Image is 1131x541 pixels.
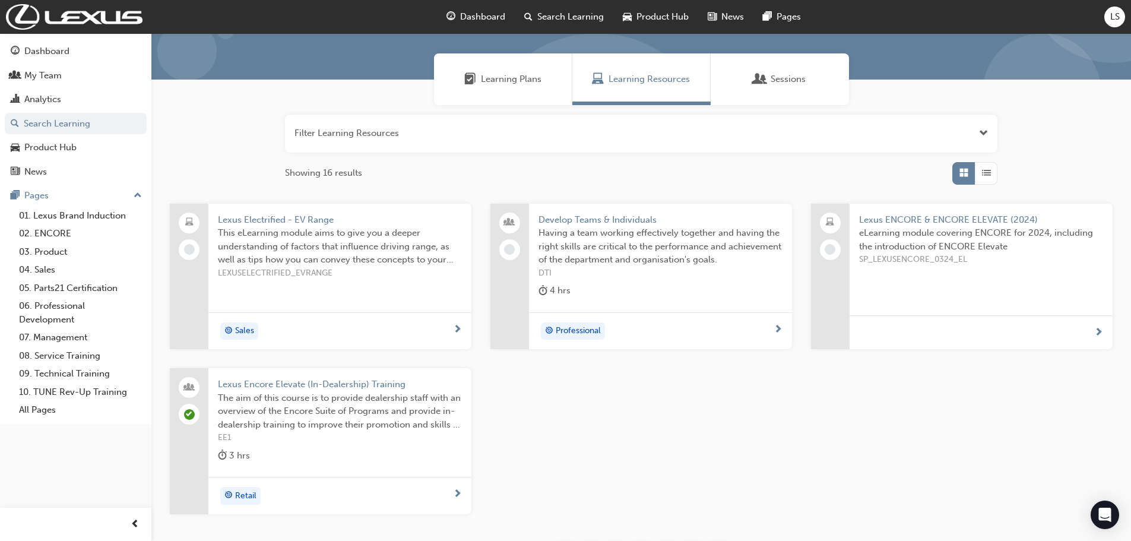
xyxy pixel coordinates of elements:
[11,191,20,201] span: pages-icon
[774,325,782,336] span: next-icon
[771,72,806,86] span: Sessions
[224,488,233,504] span: target-icon
[1094,328,1103,338] span: next-icon
[777,10,801,24] span: Pages
[218,213,462,227] span: Lexus Electrified - EV Range
[5,88,147,110] a: Analytics
[446,10,455,24] span: guage-icon
[185,380,194,396] span: people-icon
[538,213,782,227] span: Develop Teams & Individuals
[218,226,462,267] span: This eLearning module aims to give you a deeper understanding of factors that influence driving r...
[708,10,717,24] span: news-icon
[825,244,835,255] span: learningRecordVerb_NONE-icon
[721,10,744,24] span: News
[613,5,698,29] a: car-iconProduct Hub
[556,324,601,338] span: Professional
[453,489,462,500] span: next-icon
[592,72,604,86] span: Learning Resources
[504,244,515,255] span: learningRecordVerb_NONE-icon
[14,279,147,298] a: 05. Parts21 Certification
[24,165,47,179] div: News
[218,378,462,391] span: Lexus Encore Elevate (In-Dealership) Training
[609,72,690,86] span: Learning Resources
[460,10,505,24] span: Dashboard
[1091,501,1119,529] div: Open Intercom Messenger
[754,72,766,86] span: Sessions
[5,40,147,62] a: Dashboard
[505,215,514,230] span: people-icon
[5,185,147,207] button: Pages
[538,283,571,298] div: 4 hrs
[1110,10,1120,24] span: LS
[636,10,689,24] span: Product Hub
[170,204,471,350] a: Lexus Electrified - EV RangeThis eLearning module aims to give you a deeper understanding of fact...
[572,53,711,105] a: Learning ResourcesLearning Resources
[131,517,140,532] span: prev-icon
[14,243,147,261] a: 03. Product
[434,53,572,105] a: Learning PlansLearning Plans
[763,10,772,24] span: pages-icon
[5,161,147,183] a: News
[224,324,233,339] span: target-icon
[6,4,142,30] img: Trak
[235,489,256,503] span: Retail
[14,365,147,383] a: 09. Technical Training
[5,38,147,185] button: DashboardMy TeamAnalyticsSearch LearningProduct HubNews
[538,283,547,298] span: duration-icon
[14,401,147,419] a: All Pages
[24,141,77,154] div: Product Hub
[453,325,462,336] span: next-icon
[481,72,541,86] span: Learning Plans
[235,324,254,338] span: Sales
[285,166,362,180] span: Showing 16 results
[218,448,250,463] div: 3 hrs
[859,213,1103,227] span: Lexus ENCORE & ENCORE ELEVATE (2024)
[134,188,142,204] span: up-icon
[218,267,462,280] span: LEXUSELECTRIFIED_EVRANGE
[11,167,20,178] span: news-icon
[24,93,61,106] div: Analytics
[218,448,227,463] span: duration-icon
[185,215,194,230] span: laptop-icon
[14,328,147,347] a: 07. Management
[490,204,792,350] a: Develop Teams & IndividualsHaving a team working effectively together and having the right skills...
[979,126,988,140] button: Open the filter
[11,46,20,57] span: guage-icon
[11,143,20,153] span: car-icon
[14,297,147,328] a: 06. Professional Development
[524,10,533,24] span: search-icon
[537,10,604,24] span: Search Learning
[982,166,991,180] span: List
[859,253,1103,267] span: SP_LEXUSENCORE_0324_EL
[218,431,462,445] span: EE1
[698,5,753,29] a: news-iconNews
[464,72,476,86] span: Learning Plans
[14,207,147,225] a: 01. Lexus Brand Induction
[623,10,632,24] span: car-icon
[14,224,147,243] a: 02. ENCORE
[811,204,1113,350] a: Lexus ENCORE & ENCORE ELEVATE (2024)eLearning module covering ENCORE for 2024, including the intr...
[11,119,19,129] span: search-icon
[538,267,782,280] span: DTI
[14,383,147,401] a: 10. TUNE Rev-Up Training
[170,368,471,514] a: Lexus Encore Elevate (In-Dealership) TrainingThe aim of this course is to provide dealership staf...
[24,189,49,203] div: Pages
[437,5,515,29] a: guage-iconDashboard
[753,5,810,29] a: pages-iconPages
[711,53,849,105] a: SessionsSessions
[11,71,20,81] span: people-icon
[859,226,1103,253] span: eLearning module covering ENCORE for 2024, including the introduction of ENCORE Elevate
[959,166,968,180] span: Grid
[545,324,553,339] span: target-icon
[5,137,147,159] a: Product Hub
[5,113,147,135] a: Search Learning
[5,65,147,87] a: My Team
[14,347,147,365] a: 08. Service Training
[218,391,462,432] span: The aim of this course is to provide dealership staff with an overview of the Encore Suite of Pro...
[184,409,195,420] span: learningRecordVerb_ATTEND-icon
[826,215,834,230] span: laptop-icon
[538,226,782,267] span: Having a team working effectively together and having the right skills are critical to the perfor...
[11,94,20,105] span: chart-icon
